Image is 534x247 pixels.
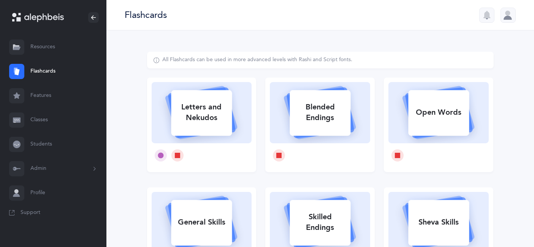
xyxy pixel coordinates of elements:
div: Open Words [408,103,469,122]
div: Flashcards [125,9,167,21]
div: All Flashcards can be used in more advanced levels with Rashi and Script fonts. [163,56,353,64]
div: General Skills [171,212,232,232]
div: Letters and Nekudos [171,97,232,128]
span: Support [21,209,40,217]
div: Blended Endings [290,97,350,128]
div: Skilled Endings [290,207,350,237]
div: Sheva Skills [408,212,469,232]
